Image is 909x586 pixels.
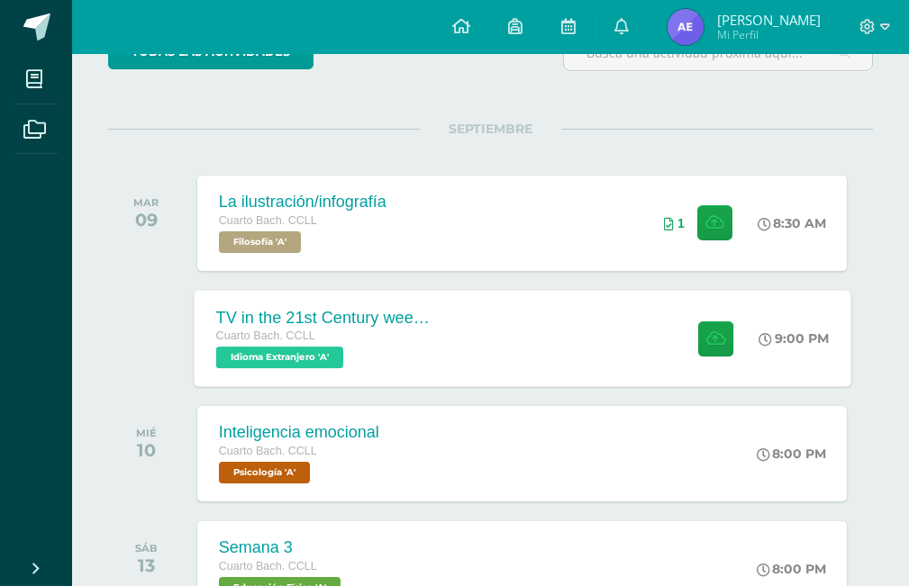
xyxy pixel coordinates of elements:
[219,462,310,483] span: Psicología 'A'
[759,330,829,347] div: 9:00 PM
[757,561,826,577] div: 8:00 PM
[136,439,157,461] div: 10
[133,209,159,230] div: 09
[219,560,317,572] span: Cuarto Bach. CCLL
[219,231,301,253] span: Filosofía 'A'
[664,216,685,230] div: Archivos entregados
[135,542,158,554] div: SÁB
[215,347,342,368] span: Idioma Extranjero 'A'
[133,196,159,209] div: MAR
[219,538,345,557] div: Semana 3
[219,423,379,442] div: Inteligencia emocional
[215,329,314,342] span: Cuarto Bach. CCLL
[668,9,704,45] img: 4167c3d97997a8d3dfa036bebf4838c4.png
[219,193,386,212] div: La ilustración/infografía
[136,427,157,439] div: MIÉ
[758,215,826,231] div: 8:30 AM
[757,446,826,462] div: 8:00 PM
[219,445,317,457] span: Cuarto Bach. CCLL
[219,214,317,227] span: Cuarto Bach. CCLL
[677,216,685,230] span: 1
[717,27,821,42] span: Mi Perfil
[215,308,433,327] div: TV in the 21st Century week 5
[717,11,821,29] span: [PERSON_NAME]
[420,121,561,137] span: SEPTIEMBRE
[135,554,158,576] div: 13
